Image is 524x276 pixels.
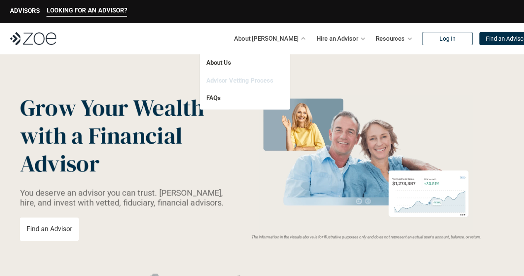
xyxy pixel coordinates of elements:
[206,77,273,84] a: Advisor Vetting Process
[47,7,127,14] p: LOOKING FOR AN ADVISOR?
[10,7,40,15] p: ADVISORS
[27,225,72,233] p: Find an Advisor
[20,188,228,208] p: You deserve an advisor you can trust. [PERSON_NAME], hire, and invest with vetted, fiduciary, fin...
[20,92,204,124] span: Grow Your Wealth
[20,217,79,241] a: Find an Advisor
[234,32,298,45] p: About [PERSON_NAME]
[376,32,405,45] p: Resources
[20,120,187,179] span: with a Financial Advisor
[439,35,455,42] p: Log In
[422,32,473,45] a: Log In
[251,234,481,239] em: The information in the visuals above is for illustrative purposes only and does not represent an ...
[206,94,220,102] a: FAQs
[206,59,231,66] a: About Us
[316,32,358,45] p: Hire an Advisor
